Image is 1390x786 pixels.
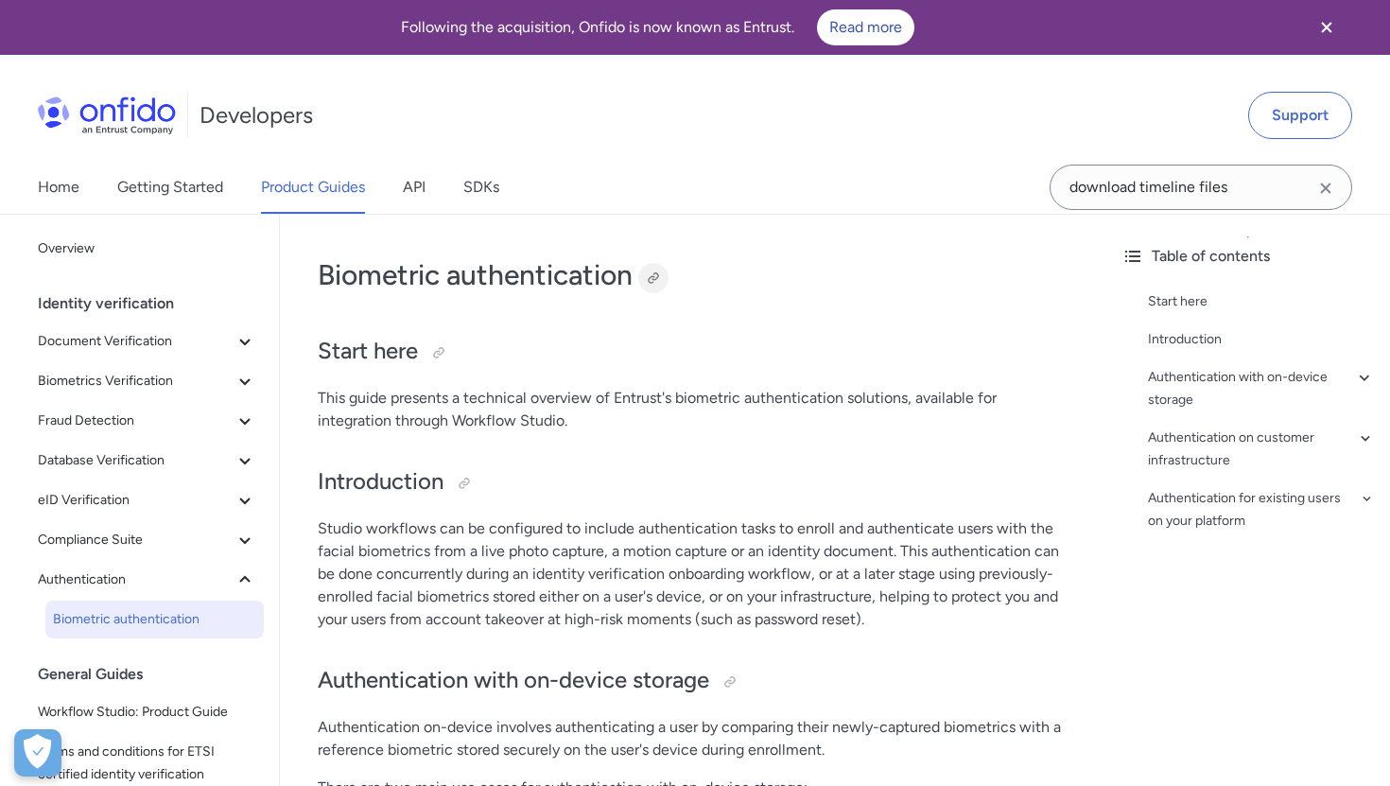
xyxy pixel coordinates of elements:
a: Start here [1148,290,1375,313]
button: Biometrics Verification [30,362,264,400]
h2: Authentication with on-device storage [318,665,1069,697]
div: Cookie Preferences [14,729,61,777]
span: Database Verification [38,449,234,472]
button: Compliance Suite [30,521,264,559]
p: This guide presents a technical overview of Entrust's biometric authentication solutions, availab... [318,387,1069,432]
a: Home [38,161,79,214]
span: Terms and conditions for ETSI certified identity verification [38,741,256,786]
a: Product Guides [261,161,365,214]
a: Authentication with on-device storage [1148,366,1375,411]
button: Database Verification [30,442,264,480]
span: Fraud Detection [38,410,234,432]
span: Compliance Suite [38,529,234,551]
a: Read more [817,9,914,45]
button: Document Verification [30,323,264,360]
button: Authentication [30,561,264,599]
a: SDKs [463,161,499,214]
span: eID Verification [38,489,234,512]
a: Introduction [1148,328,1375,351]
div: General Guides [38,655,271,693]
div: Identity verification [38,285,271,323]
span: Document Verification [38,330,234,353]
a: Authentication for existing users on your platform [1148,487,1375,533]
svg: Close banner [1315,16,1338,39]
span: Overview [38,237,256,260]
svg: Clear search field button [1314,177,1337,200]
h2: Introduction [318,466,1069,498]
button: Close banner [1292,4,1362,51]
button: Fraud Detection [30,402,264,440]
p: Studio workflows can be configured to include authentication tasks to enroll and authenticate use... [318,517,1069,631]
a: API [403,161,426,214]
a: Getting Started [117,161,223,214]
a: Authentication on customer infrastructure [1148,427,1375,472]
span: Biometrics Verification [38,370,234,393]
span: Biometric authentication [53,608,256,631]
div: Table of contents [1121,245,1375,268]
h1: Developers [200,100,313,131]
button: eID Verification [30,481,264,519]
span: Workflow Studio: Product Guide [38,701,256,724]
img: Onfido Logo [38,96,176,134]
a: Biometric authentication [45,601,264,638]
input: Onfido search input field [1050,165,1352,210]
a: Overview [30,230,264,268]
div: Following the acquisition, Onfido is now known as Entrust. [23,9,1292,45]
span: Authentication [38,568,234,591]
a: Workflow Studio: Product Guide [30,693,264,731]
h2: Start here [318,336,1069,368]
a: Support [1248,92,1352,139]
h1: Biometric authentication [318,256,1069,294]
button: Open Preferences [14,729,61,777]
p: Authentication on-device involves authenticating a user by comparing their newly-captured biometr... [318,716,1069,761]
